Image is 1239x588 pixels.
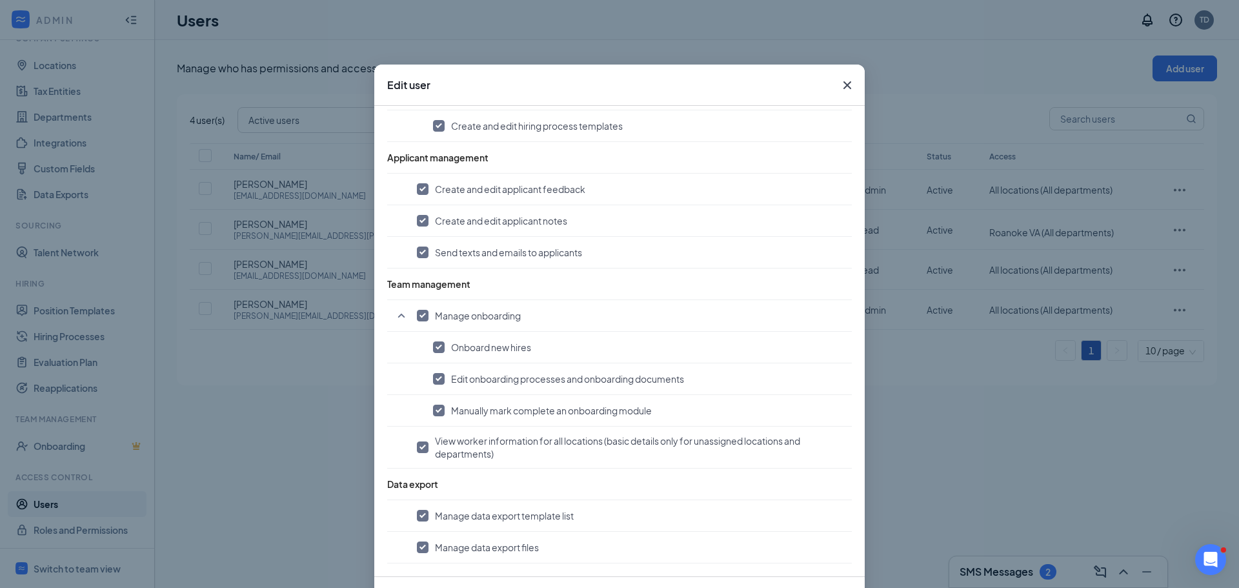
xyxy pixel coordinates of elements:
span: View worker information for all locations (basic details only for unassigned locations and depart... [435,434,845,460]
button: Manage onboarding [417,309,845,322]
span: Onboard new hires [451,341,531,354]
button: Onboard new hires [433,341,845,354]
span: Manually mark complete an onboarding module [451,404,652,417]
span: Create and edit applicant notes [435,214,567,227]
span: Applicant management [387,152,489,163]
span: Send texts and emails to applicants [435,246,582,259]
span: Manage data export template list [435,509,574,522]
span: Edit onboarding processes and onboarding documents [451,372,684,385]
button: Create and edit hiring process templates [433,119,845,132]
h3: Edit user [387,78,430,92]
button: Send texts and emails to applicants [417,246,845,259]
button: Manually mark complete an onboarding module [433,404,845,417]
button: Create and edit applicant notes [417,214,845,227]
iframe: Intercom live chat [1195,544,1226,575]
button: Close [830,65,865,106]
svg: Cross [840,77,855,93]
span: Team management [387,278,470,290]
span: Manage data export files [435,541,539,554]
span: Create and edit applicant feedback [435,183,585,196]
button: Create and edit applicant feedback [417,183,845,196]
span: Data export [387,478,438,490]
button: Manage data export files [417,541,845,554]
button: Manage data export template list [417,509,845,522]
button: View worker information for all locations (basic details only for unassigned locations and depart... [417,434,845,460]
svg: SmallChevronUp [394,308,409,323]
button: Edit onboarding processes and onboarding documents [433,372,845,385]
span: Manage onboarding [435,309,521,322]
span: Create and edit hiring process templates [451,119,623,132]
